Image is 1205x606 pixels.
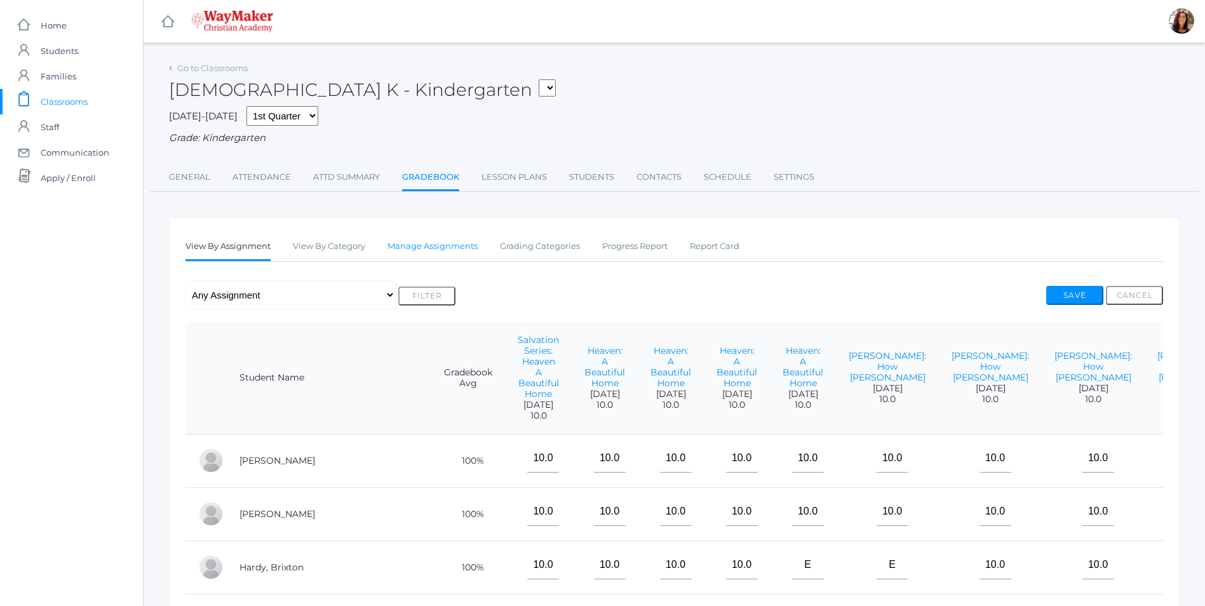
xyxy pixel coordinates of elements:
[1054,383,1132,394] span: [DATE]
[239,508,315,520] a: [PERSON_NAME]
[650,400,691,410] span: 10.0
[169,131,1180,145] div: Grade: Kindergarten
[636,165,682,190] a: Contacts
[402,165,459,192] a: Gradebook
[569,165,614,190] a: Students
[849,383,926,394] span: [DATE]
[584,400,625,410] span: 10.0
[431,322,505,434] th: Gradebook Avg
[952,394,1029,405] span: 10.0
[500,234,580,259] a: Grading Categories
[232,165,291,190] a: Attendance
[169,165,210,190] a: General
[783,400,823,410] span: 10.0
[650,389,691,400] span: [DATE]
[774,165,814,190] a: Settings
[1046,286,1103,305] button: Save
[177,63,248,73] a: Go to Classrooms
[717,345,757,389] a: Heaven: A Beautiful Home
[191,10,273,32] img: 4_waymaker-logo-stack-white.png
[227,322,431,434] th: Student Name
[293,234,365,259] a: View By Category
[1054,394,1132,405] span: 10.0
[431,434,505,487] td: 100%
[481,165,547,190] a: Lesson Plans
[1054,350,1132,383] a: [PERSON_NAME]: How [PERSON_NAME]
[239,455,315,466] a: [PERSON_NAME]
[169,80,556,100] h2: [DEMOGRAPHIC_DATA] K - Kindergarten
[717,389,757,400] span: [DATE]
[41,89,88,114] span: Classrooms
[1106,286,1163,305] button: Cancel
[313,165,380,190] a: Attd Summary
[849,350,926,383] a: [PERSON_NAME]: How [PERSON_NAME]
[41,13,67,38] span: Home
[431,541,505,594] td: 100%
[239,562,304,573] a: Hardy, Brixton
[518,334,559,400] a: Salvation Series: Heaven A Beautiful Home
[518,400,559,410] span: [DATE]
[431,487,505,541] td: 100%
[198,448,224,473] div: Abby Backstrom
[717,400,757,410] span: 10.0
[387,234,478,259] a: Manage Assignments
[952,383,1029,394] span: [DATE]
[41,114,59,140] span: Staff
[704,165,751,190] a: Schedule
[41,165,96,191] span: Apply / Enroll
[952,350,1029,383] a: [PERSON_NAME]: How [PERSON_NAME]
[41,64,76,89] span: Families
[690,234,739,259] a: Report Card
[584,345,625,389] a: Heaven: A Beautiful Home
[41,140,109,165] span: Communication
[783,389,823,400] span: [DATE]
[849,394,926,405] span: 10.0
[584,389,625,400] span: [DATE]
[602,234,668,259] a: Progress Report
[783,345,823,389] a: Heaven: A Beautiful Home
[41,38,78,64] span: Students
[169,110,238,122] span: [DATE]-[DATE]
[1169,8,1194,34] div: Gina Pecor
[518,410,559,421] span: 10.0
[198,501,224,527] div: Nolan Gagen
[198,555,224,580] div: Brixton Hardy
[650,345,691,389] a: Heaven: A Beautiful Home
[185,234,271,261] a: View By Assignment
[398,286,455,306] button: Filter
